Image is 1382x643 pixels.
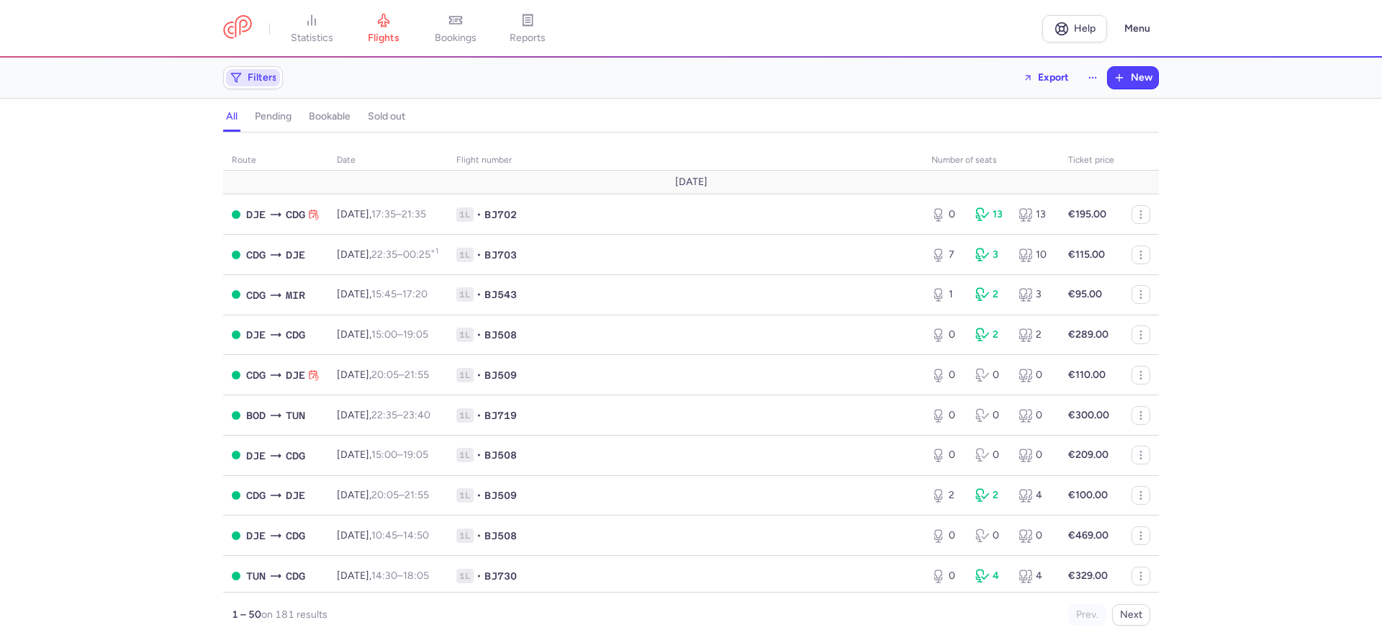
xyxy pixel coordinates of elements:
[477,287,482,302] span: •
[477,448,482,462] span: •
[477,328,482,342] span: •
[371,489,429,501] span: –
[931,368,964,382] div: 0
[371,288,428,300] span: –
[1068,409,1109,421] strong: €300.00
[286,528,305,544] span: CDG
[931,408,964,423] div: 0
[1068,328,1108,341] strong: €289.00
[484,368,517,382] span: BJ509
[337,248,438,261] span: [DATE],
[448,150,923,171] th: Flight number
[371,529,397,541] time: 10:45
[456,529,474,543] span: 1L
[484,488,517,503] span: BJ509
[1019,328,1051,342] div: 2
[1013,66,1078,89] button: Export
[1019,287,1051,302] div: 3
[931,448,964,462] div: 0
[246,528,266,544] span: Djerba-Zarzis, Djerba, Tunisia
[975,448,1008,462] div: 0
[1074,23,1096,34] span: Help
[286,287,305,303] span: Habib Bourguiba, Monastir, Tunisia
[403,409,430,421] time: 23:40
[403,570,429,582] time: 18:05
[1019,207,1051,222] div: 13
[456,207,474,222] span: 1L
[492,13,564,45] a: reports
[371,288,397,300] time: 15:45
[477,368,482,382] span: •
[456,248,474,262] span: 1L
[510,32,546,45] span: reports
[975,569,1008,583] div: 4
[923,150,1060,171] th: number of seats
[337,369,429,381] span: [DATE],
[1042,15,1107,42] a: Help
[931,488,964,503] div: 2
[246,408,266,423] span: Mérignac, Bordeaux, France
[1019,488,1051,503] div: 4
[1019,569,1051,583] div: 4
[1068,604,1106,626] button: Prev.
[931,207,964,222] div: 0
[1068,570,1108,582] strong: €329.00
[1068,369,1106,381] strong: €110.00
[371,449,428,461] span: –
[371,369,399,381] time: 20:05
[337,288,428,300] span: [DATE],
[675,176,708,188] span: [DATE]
[248,72,277,84] span: Filters
[1068,208,1106,220] strong: €195.00
[261,608,328,621] span: on 181 results
[402,208,426,220] time: 21:35
[975,287,1008,302] div: 2
[477,248,482,262] span: •
[1019,368,1051,382] div: 0
[224,67,282,89] button: Filters
[402,288,428,300] time: 17:20
[286,568,305,584] span: Charles De Gaulle, Paris, France
[931,248,964,262] div: 7
[456,488,474,503] span: 1L
[226,110,238,123] h4: all
[484,408,517,423] span: BJ719
[371,529,429,541] span: –
[337,529,429,541] span: [DATE],
[1019,448,1051,462] div: 0
[477,408,482,423] span: •
[456,287,474,302] span: 1L
[1068,288,1102,300] strong: €95.00
[1068,248,1105,261] strong: €115.00
[337,489,429,501] span: [DATE],
[456,448,474,462] span: 1L
[1068,449,1108,461] strong: €209.00
[1112,604,1150,626] button: Next
[246,367,266,383] span: CDG
[223,150,328,171] th: route
[223,15,252,42] a: CitizenPlane red outlined logo
[371,248,438,261] span: –
[477,488,482,503] span: •
[484,328,517,342] span: BJ508
[975,328,1008,342] div: 2
[405,369,429,381] time: 21:55
[456,569,474,583] span: 1L
[286,448,305,464] span: Charles De Gaulle, Paris, France
[337,328,428,341] span: [DATE],
[348,13,420,45] a: flights
[1038,72,1069,83] span: Export
[371,328,428,341] span: –
[371,248,397,261] time: 22:35
[484,207,517,222] span: BJ702
[286,367,305,383] span: DJE
[276,13,348,45] a: statistics
[371,369,429,381] span: –
[420,13,492,45] a: bookings
[975,488,1008,503] div: 2
[337,409,430,421] span: [DATE],
[484,529,517,543] span: BJ508
[1068,529,1108,541] strong: €469.00
[477,207,482,222] span: •
[309,110,351,123] h4: bookable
